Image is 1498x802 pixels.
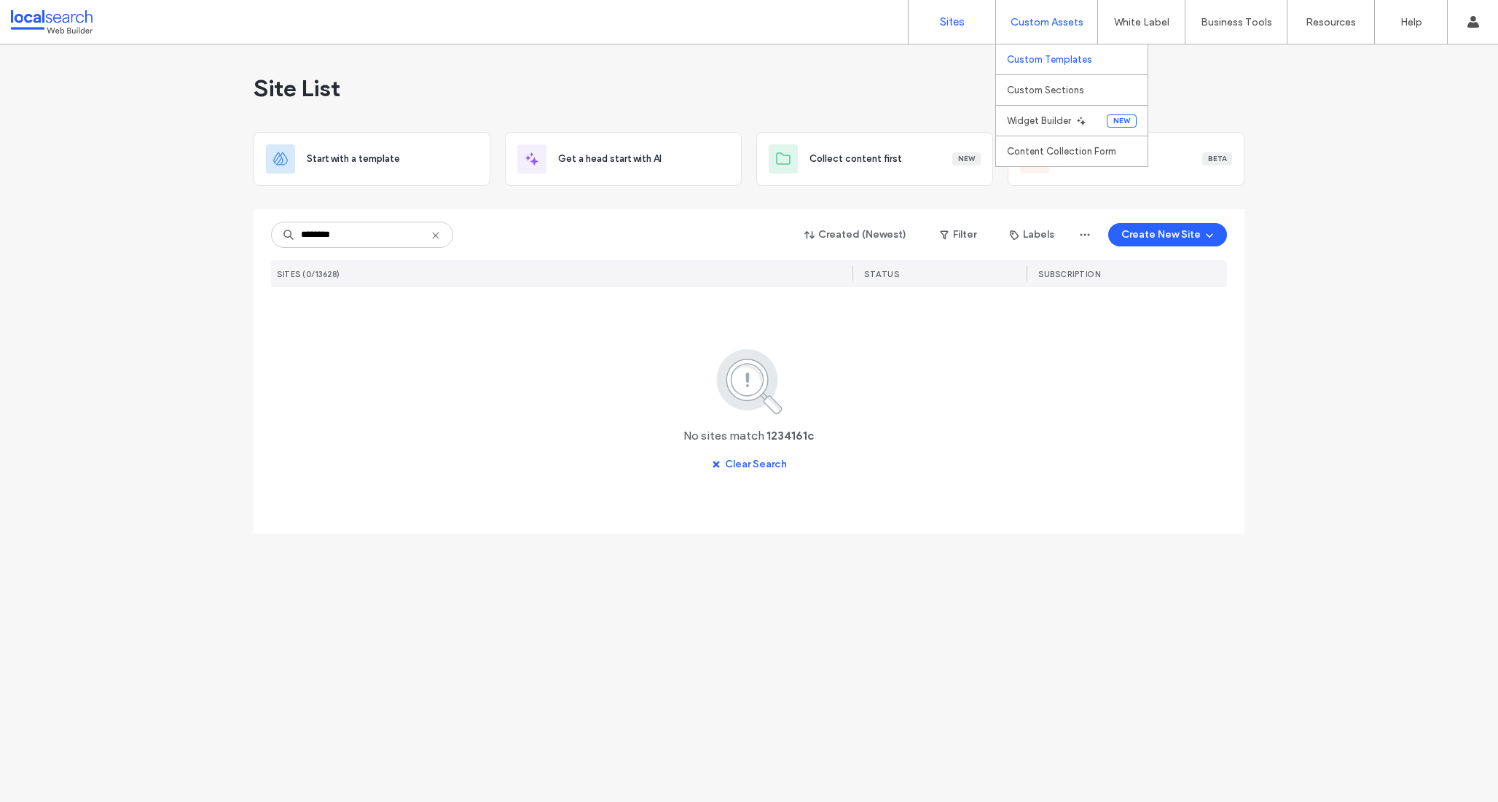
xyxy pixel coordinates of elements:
span: SITES (0/13628) [277,269,340,279]
span: SUBSCRIPTION [1038,269,1100,279]
label: Resources [1306,16,1356,28]
span: Help [34,10,63,23]
span: No sites match [683,428,764,444]
div: New [952,152,981,166]
span: Start with a template [307,152,400,166]
a: Custom Sections [1007,75,1148,105]
label: Custom Templates [1007,54,1092,65]
label: Custom Sections [1007,85,1084,96]
label: Content Collection Form [1007,146,1116,157]
button: Labels [997,223,1067,246]
label: Custom Assets [1011,16,1083,28]
a: Content Collection Form [1007,136,1148,166]
button: Clear Search [699,453,800,476]
label: Help [1400,16,1422,28]
img: search.svg [697,346,802,416]
label: Business Tools [1201,16,1272,28]
button: Filter [925,223,991,246]
div: Collect content firstNew [756,132,993,186]
span: Get a head start with AI [558,152,662,166]
label: White Label [1114,16,1169,28]
span: Collect content first [809,152,902,166]
button: Create New Site [1108,223,1227,246]
div: Beta [1202,152,1232,166]
div: Start with a template [254,132,490,186]
span: 1234161c [766,428,815,444]
label: Sites [940,15,965,28]
div: New [1107,114,1137,128]
span: Site List [254,74,340,103]
div: Get a head start with AI [505,132,742,186]
label: Widget Builder [1007,115,1071,126]
a: Custom Templates [1007,44,1148,74]
button: Created (Newest) [792,223,919,246]
a: Widget Builder [1007,106,1107,136]
span: STATUS [864,269,899,279]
